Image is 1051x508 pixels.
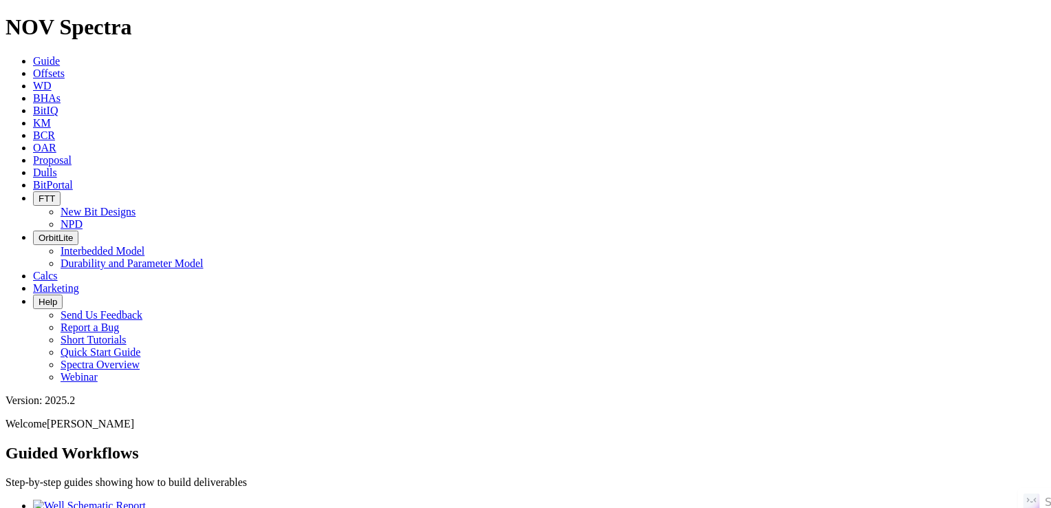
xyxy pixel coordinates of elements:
[33,270,58,282] a: Calcs
[47,418,134,430] span: [PERSON_NAME]
[33,179,73,191] a: BitPortal
[61,371,98,383] a: Webinar
[33,67,65,79] a: Offsets
[33,154,72,166] a: Proposal
[33,231,78,245] button: OrbitLite
[61,218,83,230] a: NPD
[61,245,144,257] a: Interbedded Model
[61,334,127,346] a: Short Tutorials
[61,346,140,358] a: Quick Start Guide
[33,80,52,92] a: WD
[33,117,51,129] a: KM
[33,92,61,104] a: BHAs
[61,257,204,269] a: Durability and Parameter Model
[39,193,55,204] span: FTT
[6,444,1045,463] h2: Guided Workflows
[61,206,136,218] a: New Bit Designs
[39,233,73,243] span: OrbitLite
[33,191,61,206] button: FTT
[61,321,119,333] a: Report a Bug
[6,418,1045,430] p: Welcome
[33,129,55,141] a: BCR
[6,394,1045,407] div: Version: 2025.2
[33,55,60,67] a: Guide
[33,105,58,116] a: BitIQ
[39,297,57,307] span: Help
[61,309,142,321] a: Send Us Feedback
[33,295,63,309] button: Help
[6,14,1045,40] h1: NOV Spectra
[33,167,57,178] a: Dulls
[61,359,140,370] a: Spectra Overview
[33,282,79,294] a: Marketing
[33,142,56,154] a: OAR
[6,476,1045,489] p: Step-by-step guides showing how to build deliverables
